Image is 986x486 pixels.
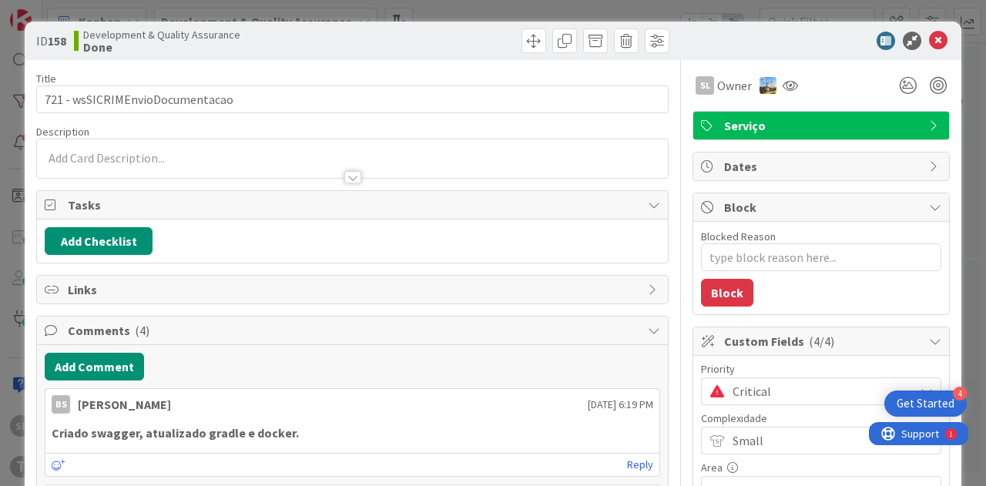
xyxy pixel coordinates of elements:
[884,390,967,417] div: Open Get Started checklist, remaining modules: 4
[36,32,66,50] span: ID
[68,280,640,299] span: Links
[588,397,653,413] span: [DATE] 6:19 PM
[32,2,70,21] span: Support
[701,462,941,473] div: Area
[45,353,144,380] button: Add Comment
[760,77,776,94] img: DG
[733,380,907,402] span: Critical
[83,28,240,41] span: Development & Quality Assurance
[36,125,89,139] span: Description
[701,230,776,243] label: Blocked Reason
[83,41,240,53] b: Done
[701,279,753,307] button: Block
[80,6,84,18] div: 1
[953,387,967,401] div: 4
[733,430,907,451] span: Small
[809,333,834,349] span: ( 4/4 )
[52,395,70,414] div: BS
[52,425,299,441] strong: Criado swagger, atualizado gradle e docker.
[701,364,941,374] div: Priority
[627,455,653,474] a: Reply
[36,85,669,113] input: type card name here...
[135,323,149,338] span: ( 4 )
[701,413,941,424] div: Complexidade
[724,332,921,350] span: Custom Fields
[897,396,954,411] div: Get Started
[717,76,752,95] span: Owner
[36,72,56,85] label: Title
[78,395,171,414] div: [PERSON_NAME]
[48,33,66,49] b: 158
[45,227,153,255] button: Add Checklist
[724,157,921,176] span: Dates
[724,198,921,216] span: Block
[696,76,714,95] div: SL
[68,321,640,340] span: Comments
[724,116,921,135] span: Serviço
[68,196,640,214] span: Tasks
